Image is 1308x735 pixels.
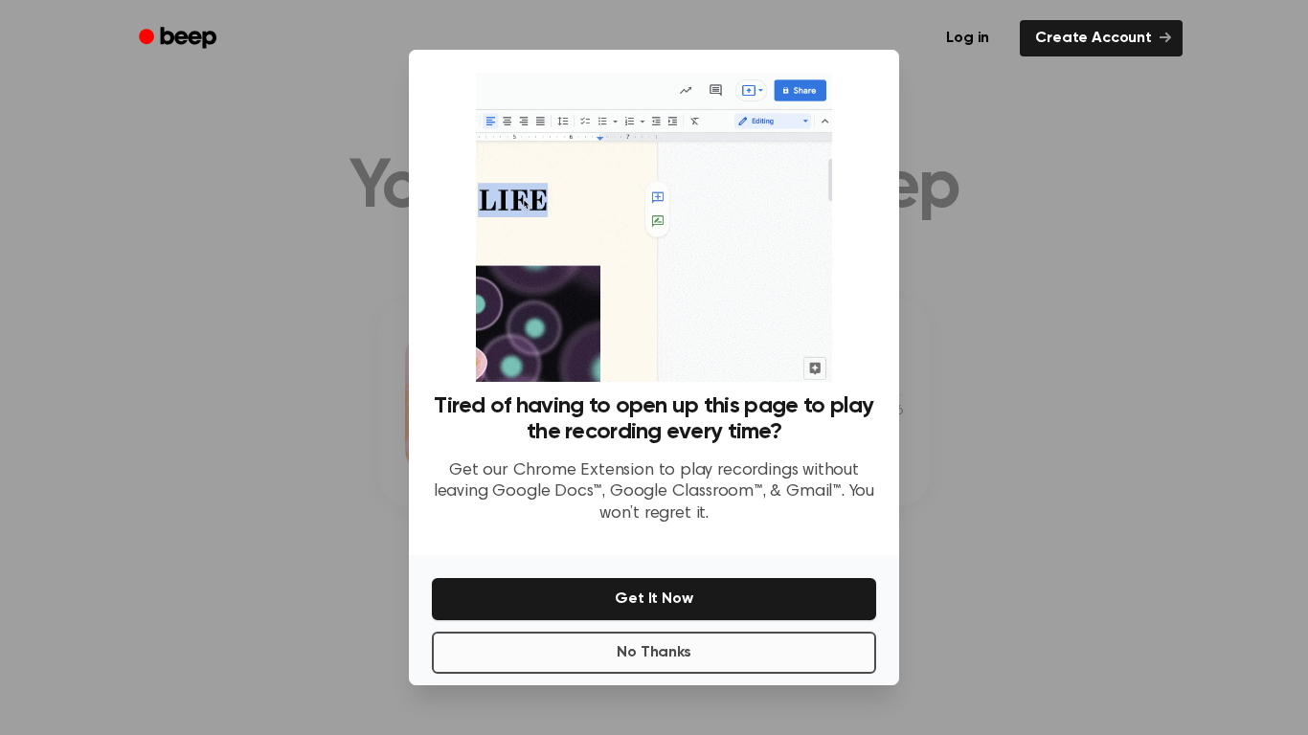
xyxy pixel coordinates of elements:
[432,460,876,525] p: Get our Chrome Extension to play recordings without leaving Google Docs™, Google Classroom™, & Gm...
[125,20,234,57] a: Beep
[432,578,876,620] button: Get It Now
[432,393,876,445] h3: Tired of having to open up this page to play the recording every time?
[476,73,831,382] img: Beep extension in action
[432,632,876,674] button: No Thanks
[927,16,1008,60] a: Log in
[1020,20,1183,56] a: Create Account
